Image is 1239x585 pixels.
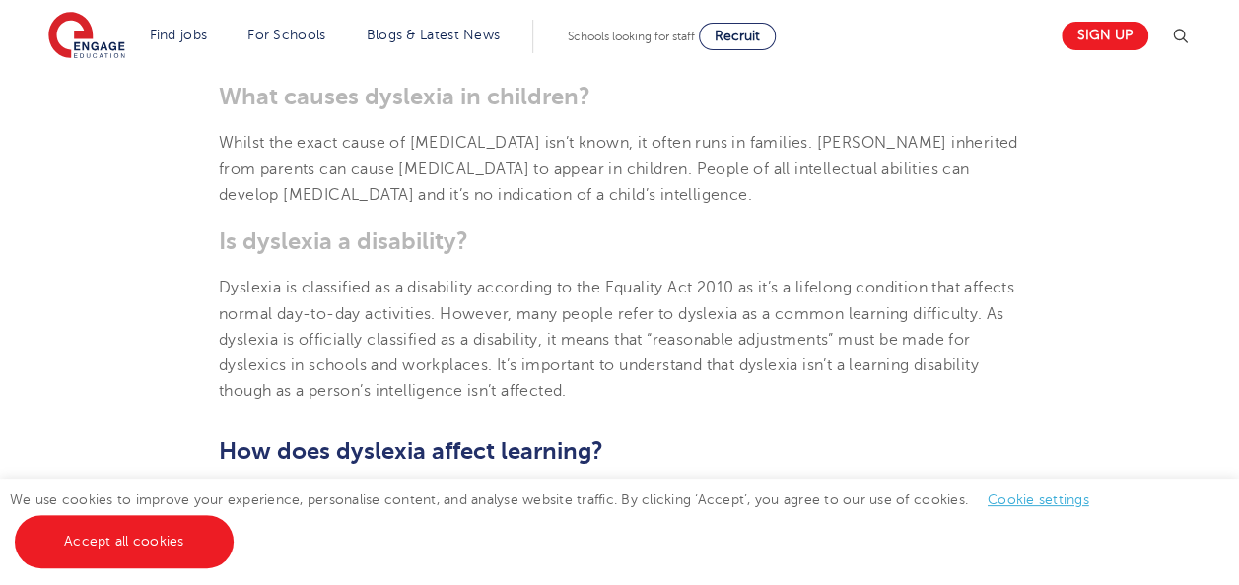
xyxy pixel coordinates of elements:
a: Cookie settings [988,492,1089,507]
span: Recruit [715,29,760,43]
img: Engage Education [48,12,125,61]
span: Dyslexia is classified as a disability according to the Equality Act 2010 as it’s a lifelong cond... [219,279,1014,400]
span: Schools looking for staff [568,30,695,43]
b: Is dyslexia a disability? [219,227,468,255]
b: How does dyslexia affect learning? [219,437,603,465]
a: Sign up [1062,22,1148,50]
span: We use cookies to improve your experience, personalise content, and analyse website traffic. By c... [10,492,1109,549]
b: What causes dyslexia in children? [219,83,590,110]
a: Blogs & Latest News [367,28,501,42]
span: Whilst the exact cause of [MEDICAL_DATA] isn’t known, it often runs in families. [PERSON_NAME] in... [219,134,1018,204]
a: For Schools [247,28,325,42]
a: Recruit [699,23,776,50]
a: Find jobs [150,28,208,42]
a: Accept all cookies [15,515,234,568]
